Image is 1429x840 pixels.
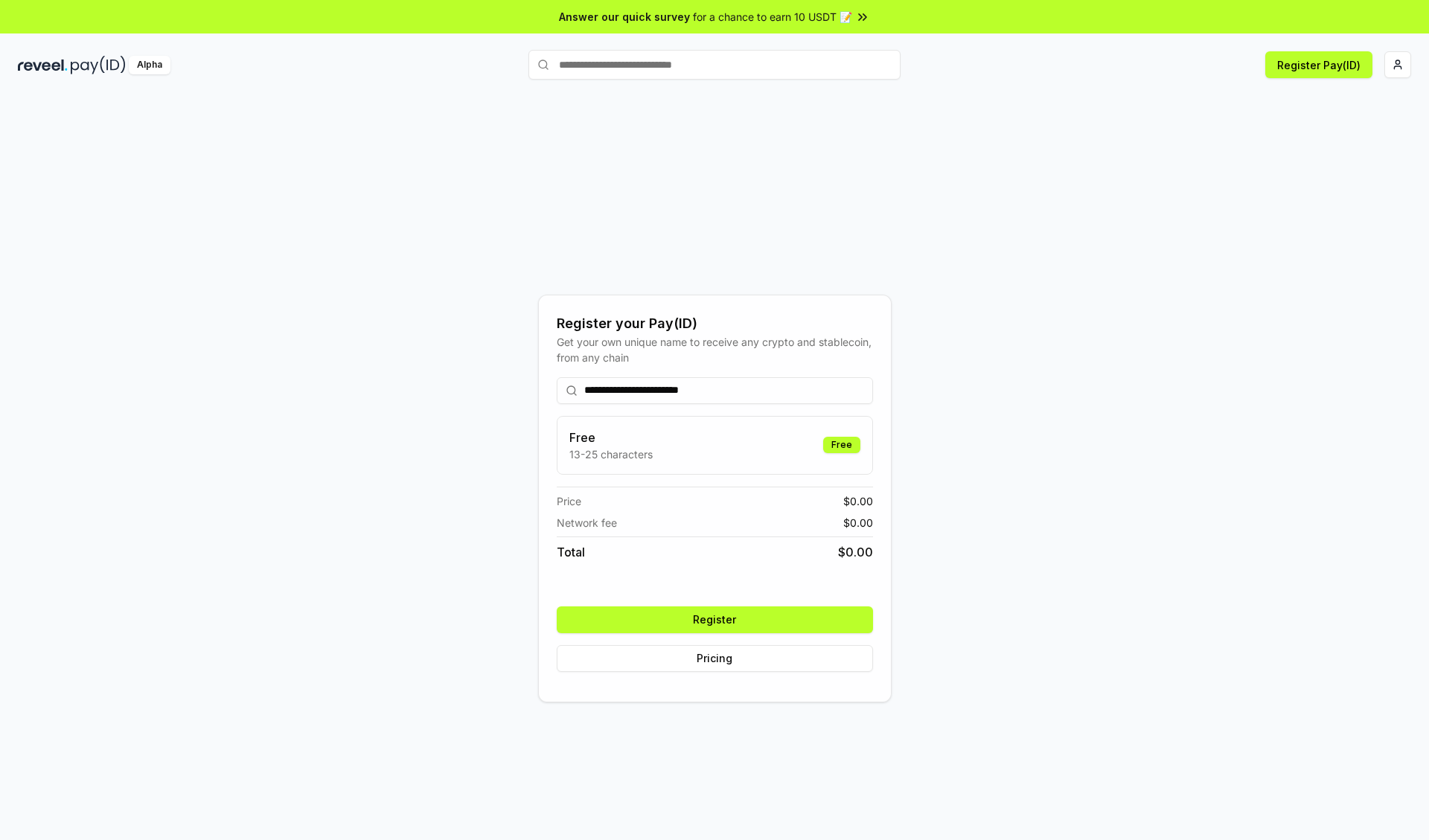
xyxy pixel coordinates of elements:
[557,543,585,561] span: Total
[569,446,653,462] p: 13-25 characters
[559,9,690,25] span: Answer our quick survey
[838,543,873,561] span: $ 0.00
[129,56,170,74] div: Alpha
[557,493,581,509] span: Price
[693,9,852,25] span: for a chance to earn 10 USDT 📝
[569,429,653,446] h3: Free
[18,56,68,74] img: reveel_dark
[557,515,617,530] span: Network fee
[557,606,873,633] button: Register
[823,437,860,453] div: Free
[1265,51,1372,78] button: Register Pay(ID)
[843,515,873,530] span: $ 0.00
[843,493,873,509] span: $ 0.00
[557,313,873,334] div: Register your Pay(ID)
[557,334,873,365] div: Get your own unique name to receive any crypto and stablecoin, from any chain
[71,56,126,74] img: pay_id
[557,645,873,672] button: Pricing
